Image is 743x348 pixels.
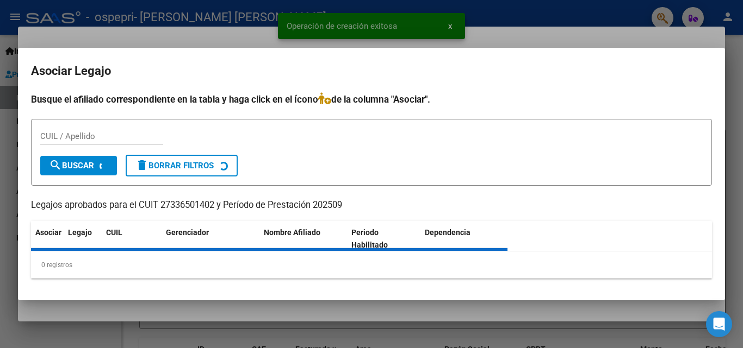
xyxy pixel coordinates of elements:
[162,221,259,257] datatable-header-cell: Gerenciador
[31,61,712,81] h2: Asociar Legajo
[102,221,162,257] datatable-header-cell: CUIL
[31,92,712,106] h4: Busque el afiliado correspondiente en la tabla y haga click en el ícono de la columna "Asociar".
[351,228,388,249] span: Periodo Habilitado
[135,159,148,172] mat-icon: delete
[35,228,61,237] span: Asociar
[49,161,94,170] span: Buscar
[166,228,209,237] span: Gerenciador
[420,221,508,257] datatable-header-cell: Dependencia
[40,156,117,175] button: Buscar
[31,251,712,279] div: 0 registros
[64,221,102,257] datatable-header-cell: Legajo
[106,228,122,237] span: CUIL
[264,228,320,237] span: Nombre Afiliado
[31,221,64,257] datatable-header-cell: Asociar
[135,161,214,170] span: Borrar Filtros
[347,221,420,257] datatable-header-cell: Periodo Habilitado
[126,155,238,176] button: Borrar Filtros
[706,311,732,337] div: Open Intercom Messenger
[31,199,712,212] p: Legajos aprobados para el CUIT 27336501402 y Período de Prestación 202509
[425,228,470,237] span: Dependencia
[49,159,62,172] mat-icon: search
[68,228,92,237] span: Legajo
[259,221,347,257] datatable-header-cell: Nombre Afiliado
